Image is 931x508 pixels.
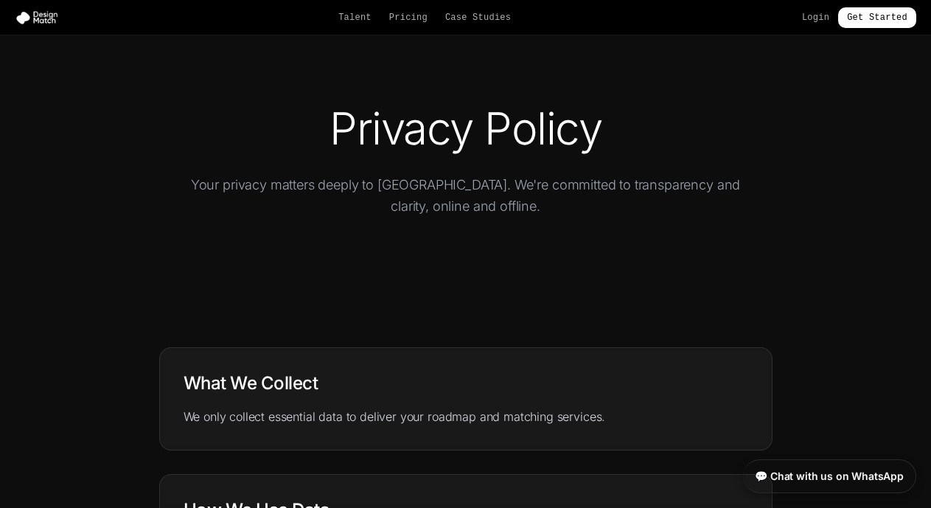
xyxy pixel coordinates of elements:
[183,174,749,218] p: Your privacy matters deeply to [GEOGRAPHIC_DATA]. We're committed to transparency and clarity, on...
[15,10,65,25] img: Design Match
[184,372,748,395] h3: What We Collect
[743,459,916,493] a: 💬 Chat with us on WhatsApp
[184,407,748,426] p: We only collect essential data to deliver your roadmap and matching services.
[159,106,773,150] h1: Privacy Policy
[838,7,916,28] a: Get Started
[802,12,829,24] a: Login
[338,12,372,24] a: Talent
[445,12,511,24] a: Case Studies
[389,12,428,24] a: Pricing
